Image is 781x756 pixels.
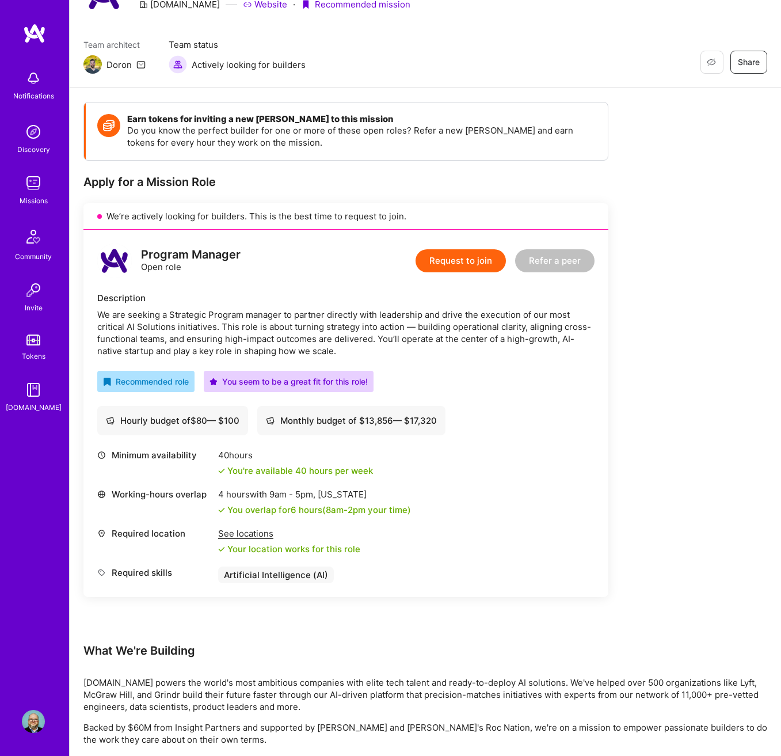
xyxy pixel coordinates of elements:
button: Share [730,51,767,74]
img: Community [20,223,47,250]
div: Required location [97,527,212,540]
i: icon Location [97,529,106,538]
a: User Avatar [19,710,48,733]
button: Refer a peer [515,249,595,272]
i: icon Clock [97,451,106,459]
div: Community [15,250,52,263]
div: Missions [20,195,48,207]
i: icon RecommendedBadge [103,378,111,386]
div: Description [97,292,595,304]
i: icon Check [218,507,225,514]
div: You seem to be a great fit for this role! [209,375,368,388]
div: Hourly budget of $ 80 — $ 100 [106,415,239,427]
img: Invite [22,279,45,302]
span: 8am - 2pm [326,504,365,515]
div: You're available 40 hours per week [218,465,373,477]
p: Do you know the perfect builder for one or more of these open roles? Refer a new [PERSON_NAME] an... [127,124,596,149]
div: Apply for a Mission Role [83,174,608,189]
span: Share [738,56,760,68]
button: Request to join [416,249,506,272]
div: Required skills [97,567,212,579]
div: 40 hours [218,449,373,461]
div: Program Manager [141,249,241,261]
img: tokens [26,335,40,345]
div: You overlap for 6 hours ( your time) [227,504,411,516]
div: Recommended role [103,375,189,388]
i: icon Tag [97,568,106,577]
span: Team status [169,39,306,51]
div: Doron [106,59,132,71]
i: icon Check [218,546,225,553]
div: [DOMAIN_NAME] [6,401,62,413]
div: Working-hours overlap [97,488,212,500]
span: 9am - 5pm , [267,489,318,500]
i: icon World [97,490,106,499]
div: What We're Building [83,643,767,658]
img: teamwork [22,172,45,195]
div: 4 hours with [US_STATE] [218,488,411,500]
img: bell [22,67,45,90]
h4: Earn tokens for inviting a new [PERSON_NAME] to this mission [127,114,596,124]
div: See locations [218,527,360,540]
span: Team architect [83,39,146,51]
p: Backed by $60M from Insight Partners and supported by [PERSON_NAME] and [PERSON_NAME]'s Roc Natio... [83,721,767,746]
img: discovery [22,120,45,143]
img: User Avatar [22,710,45,733]
div: Discovery [17,143,50,155]
img: logo [23,23,46,44]
i: icon PurpleStar [209,378,218,386]
i: icon Mail [136,60,146,69]
div: We are seeking a Strategic Program manager to partner directly with leadership and drive the exec... [97,309,595,357]
img: Actively looking for builders [169,55,187,74]
div: Invite [25,302,43,314]
div: Artificial Intelligence (AI) [218,567,334,583]
div: Open role [141,249,241,273]
img: guide book [22,378,45,401]
div: Monthly budget of $ 13,856 — $ 17,320 [266,415,437,427]
span: Actively looking for builders [192,59,306,71]
p: [DOMAIN_NAME] powers the world's most ambitious companies with elite tech talent and ready-to-dep... [83,677,767,713]
div: Notifications [13,90,54,102]
img: logo [97,244,132,278]
i: icon Check [218,468,225,474]
div: Your location works for this role [218,543,360,555]
img: Team Architect [83,55,102,74]
div: We’re actively looking for builders. This is the best time to request to join. [83,203,608,230]
i: icon Cash [266,416,275,425]
img: Token icon [97,114,120,137]
i: icon EyeClosed [707,58,716,67]
div: Minimum availability [97,449,212,461]
i: icon Cash [106,416,115,425]
div: Tokens [22,350,45,362]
